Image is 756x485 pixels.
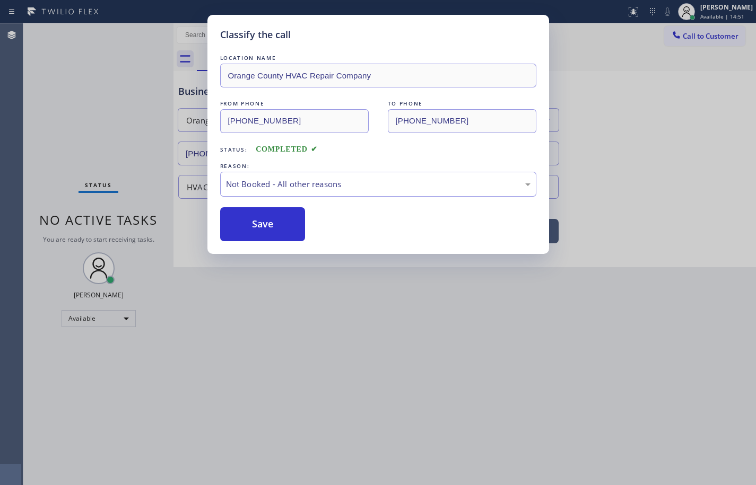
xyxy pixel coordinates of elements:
span: COMPLETED [256,145,317,153]
input: To phone [388,109,536,133]
div: LOCATION NAME [220,52,536,64]
div: TO PHONE [388,98,536,109]
div: REASON: [220,161,536,172]
input: From phone [220,109,369,133]
div: FROM PHONE [220,98,369,109]
h5: Classify the call [220,28,291,42]
span: Status: [220,146,248,153]
div: Not Booked - All other reasons [226,178,531,190]
button: Save [220,207,306,241]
